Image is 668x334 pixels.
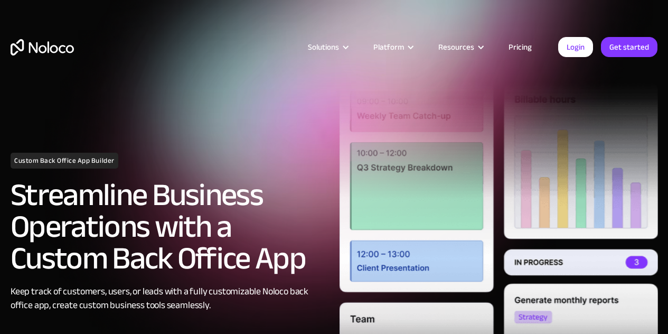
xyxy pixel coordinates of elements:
h2: Streamline Business Operations with a Custom Back Office App [11,179,329,274]
h1: Custom Back Office App Builder [11,153,118,169]
a: Login [558,37,593,57]
div: Platform [360,40,425,54]
div: Solutions [295,40,360,54]
div: Resources [425,40,495,54]
div: Platform [373,40,404,54]
div: Keep track of customers, users, or leads with a fully customizable Noloco back office app, create... [11,285,329,312]
div: Resources [438,40,474,54]
a: Get started [601,37,657,57]
a: home [11,39,74,55]
a: Pricing [495,40,545,54]
div: Solutions [308,40,339,54]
